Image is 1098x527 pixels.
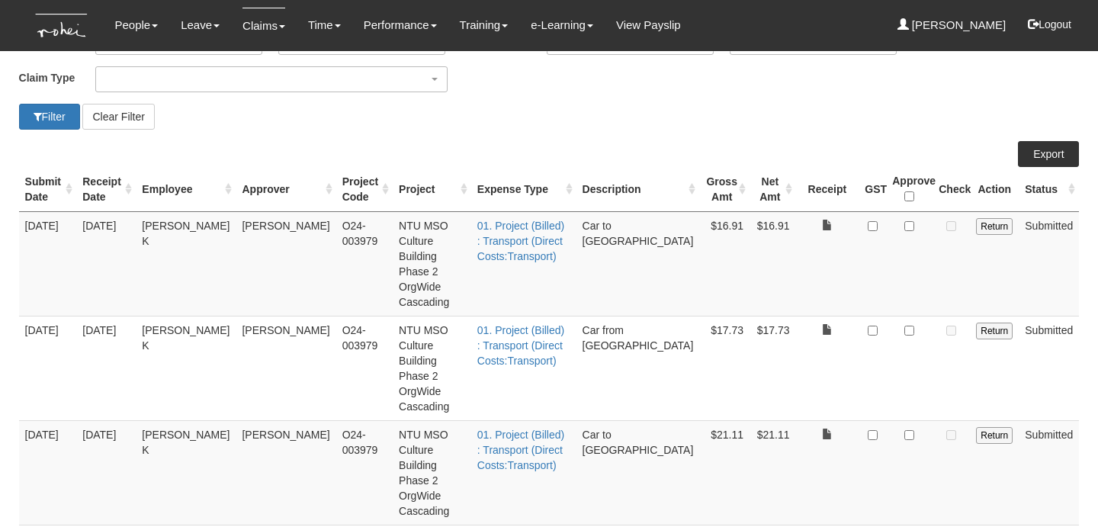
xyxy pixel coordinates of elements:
[19,167,77,212] th: Submit Date : activate to sort column ascending
[19,104,80,130] button: Filter
[699,420,750,525] td: $21.11
[393,420,471,525] td: NTU MSO Culture Building Phase 2 OrgWide Cascading
[82,104,154,130] button: Clear Filter
[19,66,95,88] label: Claim Type
[576,211,700,316] td: Car to [GEOGRAPHIC_DATA]
[242,8,285,43] a: Claims
[236,167,335,212] th: Approver : activate to sort column ascending
[336,211,393,316] td: O24-003979
[236,316,335,420] td: [PERSON_NAME]
[897,8,1006,43] a: [PERSON_NAME]
[976,427,1013,444] input: Return
[236,420,335,525] td: [PERSON_NAME]
[699,211,750,316] td: $16.91
[460,8,509,43] a: Training
[750,167,795,212] th: Net Amt : activate to sort column ascending
[308,8,341,43] a: Time
[477,429,564,471] a: 01. Project (Billed) : Transport (Direct Costs:Transport)
[1019,316,1079,420] td: Submitted
[976,218,1013,235] input: Return
[477,324,564,367] a: 01. Project (Billed) : Transport (Direct Costs:Transport)
[750,316,795,420] td: $17.73
[76,167,136,212] th: Receipt Date : activate to sort column ascending
[970,167,1019,212] th: Action
[976,323,1013,339] input: Return
[136,211,236,316] td: [PERSON_NAME] K
[393,316,471,420] td: NTU MSO Culture Building Phase 2 OrgWide Cascading
[471,167,576,212] th: Expense Type : activate to sort column ascending
[19,211,77,316] td: [DATE]
[699,316,750,420] td: $17.73
[76,420,136,525] td: [DATE]
[616,8,681,43] a: View Payslip
[576,167,700,212] th: Description : activate to sort column ascending
[1019,211,1079,316] td: Submitted
[933,167,970,212] th: Check
[531,8,593,43] a: e-Learning
[136,167,236,212] th: Employee : activate to sort column ascending
[19,316,77,420] td: [DATE]
[19,420,77,525] td: [DATE]
[576,316,700,420] td: Car from [GEOGRAPHIC_DATA]
[699,167,750,212] th: Gross Amt : activate to sort column ascending
[136,420,236,525] td: [PERSON_NAME] K
[114,8,158,43] a: People
[393,167,471,212] th: Project : activate to sort column ascending
[859,167,886,212] th: GST
[236,211,335,316] td: [PERSON_NAME]
[750,211,795,316] td: $16.91
[76,316,136,420] td: [DATE]
[364,8,437,43] a: Performance
[336,316,393,420] td: O24-003979
[796,167,859,212] th: Receipt
[76,211,136,316] td: [DATE]
[336,167,393,212] th: Project Code : activate to sort column ascending
[1019,420,1079,525] td: Submitted
[750,420,795,525] td: $21.11
[477,220,564,262] a: 01. Project (Billed) : Transport (Direct Costs:Transport)
[1019,167,1079,212] th: Status : activate to sort column ascending
[1017,6,1082,43] button: Logout
[181,8,220,43] a: Leave
[336,420,393,525] td: O24-003979
[886,167,933,212] th: Approve
[1018,141,1079,167] a: Export
[576,420,700,525] td: Car to [GEOGRAPHIC_DATA]
[393,211,471,316] td: NTU MSO Culture Building Phase 2 OrgWide Cascading
[136,316,236,420] td: [PERSON_NAME] K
